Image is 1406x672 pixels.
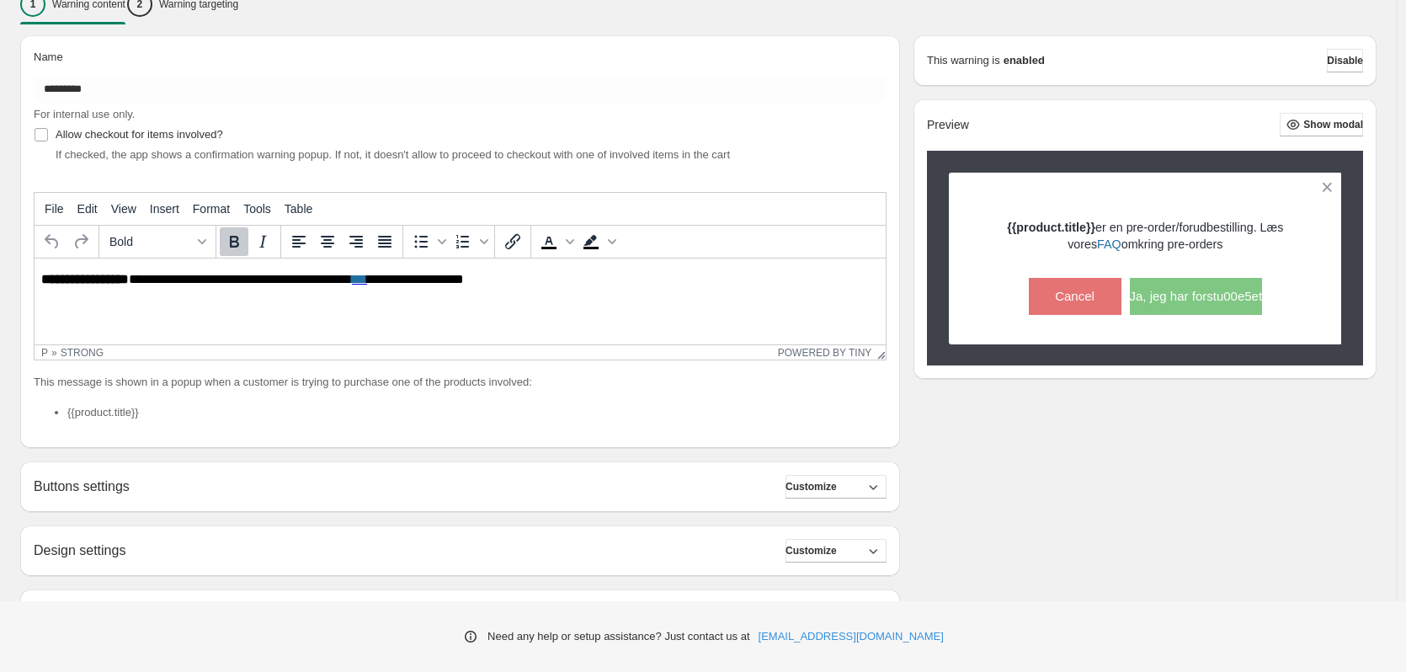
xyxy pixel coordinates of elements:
button: Align left [285,227,313,256]
button: Customize [786,475,887,499]
span: Insert [150,202,179,216]
span: Bold [109,235,192,248]
div: Bullet list [407,227,449,256]
div: » [51,347,57,359]
span: Allow checkout for items involved? [56,128,223,141]
span: Table [285,202,312,216]
button: Formats [103,227,212,256]
button: Show modal [1280,113,1363,136]
span: Format [193,202,230,216]
h2: Design settings [34,542,125,558]
a: FAQ [1097,237,1121,251]
a: [EMAIL_ADDRESS][DOMAIN_NAME] [759,628,944,645]
h2: Buttons settings [34,478,130,494]
span: Edit [77,202,98,216]
h2: Preview [927,118,969,132]
iframe: Rich Text Area [35,259,886,344]
div: Resize [871,345,886,360]
p: This warning is [927,52,1000,69]
strong: enabled [1004,52,1045,69]
button: Disable [1327,49,1363,72]
span: For internal use only. [34,108,135,120]
p: er en pre-order/forudbestilling. Læs vores omkring pre-orders [978,219,1313,253]
div: Numbered list [449,227,491,256]
span: Disable [1327,54,1363,67]
span: Customize [786,544,837,557]
button: Ja, jeg har forstu00e5et [1130,278,1263,315]
div: p [41,347,48,359]
strong: {{product.title}} [1007,221,1095,234]
button: Insert/edit link [498,227,527,256]
button: Undo [38,227,67,256]
span: Show modal [1303,118,1363,131]
li: {{product.title}} [67,404,887,421]
span: Tools [243,202,271,216]
button: Align right [342,227,370,256]
span: Name [34,51,63,63]
button: Justify [370,227,399,256]
button: Bold [220,227,248,256]
button: Cancel [1029,278,1121,315]
span: View [111,202,136,216]
div: Text color [535,227,577,256]
button: Customize [786,539,887,563]
div: Background color [577,227,619,256]
div: strong [61,347,104,359]
p: This message is shown in a popup when a customer is trying to purchase one of the products involved: [34,374,887,391]
button: Align center [313,227,342,256]
span: Customize [786,480,837,493]
button: Redo [67,227,95,256]
a: Powered by Tiny [778,347,872,359]
span: File [45,202,64,216]
span: If checked, the app shows a confirmation warning popup. If not, it doesn't allow to proceed to ch... [56,148,730,161]
button: Italic [248,227,277,256]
